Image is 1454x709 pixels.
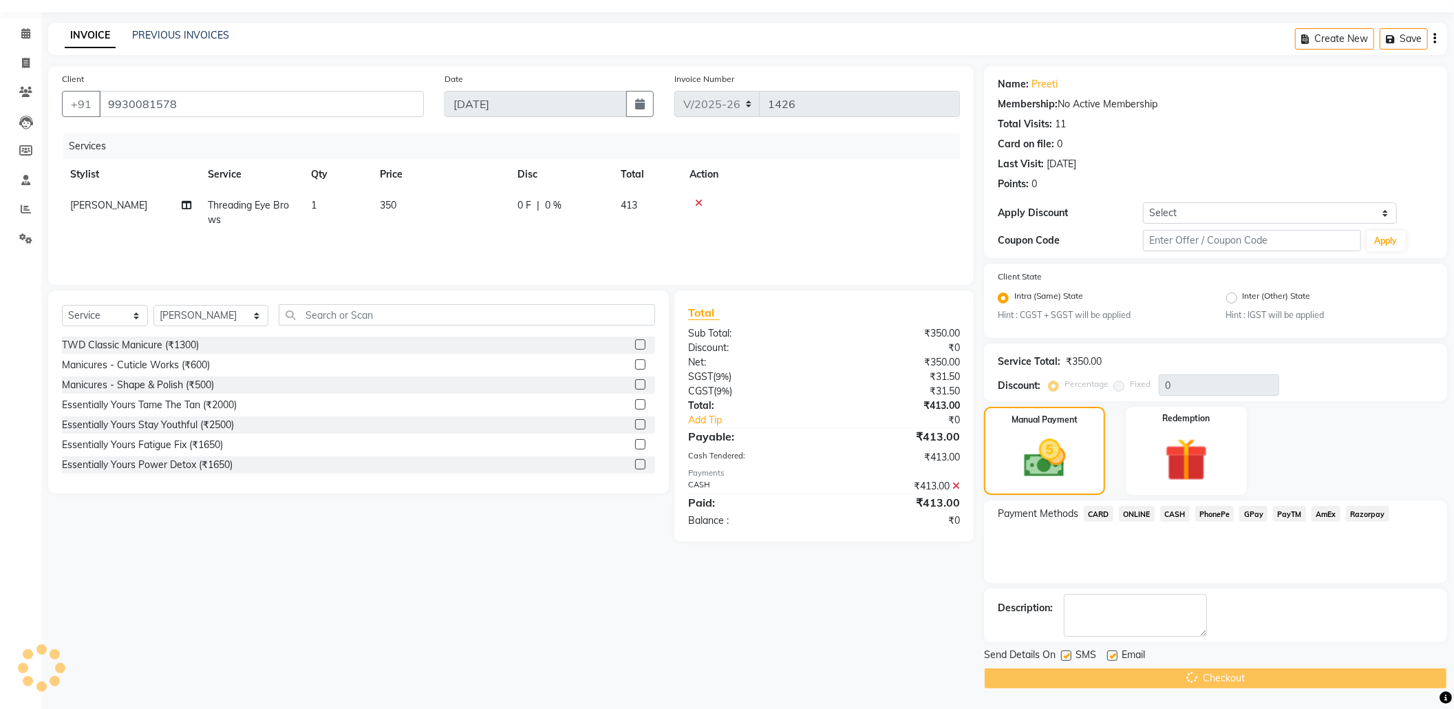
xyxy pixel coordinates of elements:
[824,514,971,528] div: ₹0
[998,177,1029,191] div: Points:
[678,450,824,465] div: Cash Tendered:
[1047,157,1076,171] div: [DATE]
[824,370,971,384] div: ₹31.50
[716,371,729,382] span: 9%
[1243,290,1311,306] label: Inter (Other) State
[70,199,147,211] span: [PERSON_NAME]
[824,384,971,399] div: ₹31.50
[678,370,824,384] div: ( )
[1055,117,1066,131] div: 11
[1143,230,1360,251] input: Enter Offer / Coupon Code
[678,399,824,413] div: Total:
[1312,506,1340,522] span: AmEx
[545,198,562,213] span: 0 %
[1065,378,1109,390] label: Percentage
[998,507,1078,521] span: Payment Methods
[1066,354,1102,369] div: ₹350.00
[1031,177,1037,191] div: 0
[1119,506,1155,522] span: ONLINE
[445,73,463,85] label: Date
[311,199,317,211] span: 1
[1084,506,1113,522] span: CARD
[62,378,214,392] div: Manicures - Shape & Polish (₹500)
[62,159,200,190] th: Stylist
[62,418,234,432] div: Essentially Yours Stay Youthful (₹2500)
[681,159,960,190] th: Action
[372,159,509,190] th: Price
[509,159,612,190] th: Disc
[688,306,720,320] span: Total
[1160,506,1190,522] span: CASH
[824,399,971,413] div: ₹413.00
[537,198,539,213] span: |
[998,354,1060,369] div: Service Total:
[678,384,824,399] div: ( )
[621,199,637,211] span: 413
[200,159,303,190] th: Service
[65,23,116,48] a: INVOICE
[678,355,824,370] div: Net:
[998,233,1143,248] div: Coupon Code
[998,117,1052,131] div: Total Visits:
[1151,433,1221,487] img: _gift.svg
[998,379,1040,393] div: Discount:
[688,467,960,479] div: Payments
[678,413,848,427] a: Add Tip
[824,450,971,465] div: ₹413.00
[998,206,1143,220] div: Apply Discount
[1195,506,1234,522] span: PhonePe
[1226,309,1433,321] small: Hint : IGST will be applied
[1076,648,1096,665] span: SMS
[1012,414,1078,426] label: Manual Payment
[824,428,971,445] div: ₹413.00
[62,458,233,472] div: Essentially Yours Power Detox (₹1650)
[1014,290,1083,306] label: Intra (Same) State
[678,428,824,445] div: Payable:
[998,271,1042,283] label: Client State
[99,91,424,117] input: Search by Name/Mobile/Email/Code
[998,157,1044,171] div: Last Visit:
[380,199,396,211] span: 350
[1346,506,1389,522] span: Razorpay
[132,29,229,41] a: PREVIOUS INVOICES
[62,338,199,352] div: TWD Classic Manicure (₹1300)
[1122,648,1145,665] span: Email
[1130,378,1151,390] label: Fixed
[824,326,971,341] div: ₹350.00
[678,494,824,511] div: Paid:
[1239,506,1268,522] span: GPay
[998,97,1433,112] div: No Active Membership
[824,355,971,370] div: ₹350.00
[824,341,971,355] div: ₹0
[998,77,1029,92] div: Name:
[984,648,1056,665] span: Send Details On
[688,385,714,397] span: CGST
[716,385,729,396] span: 9%
[998,601,1053,615] div: Description:
[1031,77,1058,92] a: Preeti
[62,73,84,85] label: Client
[848,413,970,427] div: ₹0
[612,159,681,190] th: Total
[998,309,1205,321] small: Hint : CGST + SGST will be applied
[998,137,1054,151] div: Card on file:
[1380,28,1428,50] button: Save
[208,199,289,226] span: Threading Eye Brows
[1162,412,1210,425] label: Redemption
[678,326,824,341] div: Sub Total:
[678,514,824,528] div: Balance :
[517,198,531,213] span: 0 F
[303,159,372,190] th: Qty
[62,398,237,412] div: Essentially Yours Tame The Tan (₹2000)
[1011,434,1079,483] img: _cash.svg
[678,341,824,355] div: Discount:
[62,438,223,452] div: Essentially Yours Fatigue Fix (₹1650)
[62,358,210,372] div: Manicures - Cuticle Works (₹600)
[1295,28,1374,50] button: Create New
[279,304,655,326] input: Search or Scan
[688,370,713,383] span: SGST
[678,479,824,494] div: CASH
[998,97,1058,112] div: Membership:
[62,91,100,117] button: +91
[824,494,971,511] div: ₹413.00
